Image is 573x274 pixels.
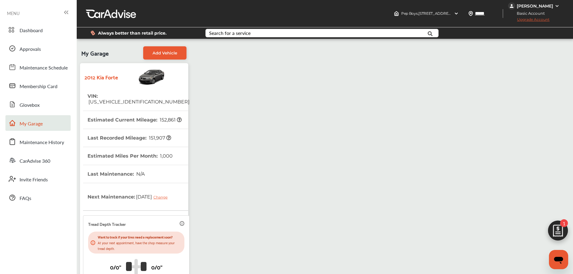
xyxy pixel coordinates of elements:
[508,2,515,10] img: jVpblrzwTbfkPYzPPzSLxeg0AAAAASUVORK5CYII=
[20,157,50,165] span: CarAdvise 360
[5,115,71,131] a: My Garage
[88,220,126,227] p: Tread Depth Tracker
[88,111,182,129] th: Estimated Current Mileage :
[98,31,167,35] span: Always better than retail price.
[454,11,459,16] img: header-down-arrow.9dd2ce7d.svg
[88,129,171,147] th: Last Recorded Mileage :
[20,101,40,109] span: Glovebox
[560,219,568,227] span: 1
[88,87,189,111] th: VIN :
[544,218,572,247] img: edit-cartIcon.11d11f9a.svg
[5,190,71,205] a: FAQs
[88,99,189,105] span: [US_VEHICLE_IDENTIFICATION_NUMBER]
[159,117,182,123] span: 152,861
[20,83,57,91] span: Membership Card
[401,11,539,16] span: Pep Boys , [STREET_ADDRESS][PERSON_NAME] [GEOGRAPHIC_DATA] , IL 60467
[20,64,68,72] span: Maintenance Schedule
[508,17,550,25] span: Upgrade Account
[81,46,109,60] span: My Garage
[5,22,71,38] a: Dashboard
[5,171,71,187] a: Invite Friends
[91,30,95,35] img: dollor_label_vector.a70140d1.svg
[555,4,559,8] img: WGsFRI8htEPBVLJbROoPRyZpYNWhNONpIPPETTm6eUC0GeLEiAAAAAElFTkSuQmCC
[20,120,43,128] span: My Garage
[517,3,553,9] div: [PERSON_NAME]
[468,11,473,16] img: location_vector.a44bc228.svg
[5,152,71,168] a: CarAdvise 360
[98,240,182,251] p: At your next appointment, have the shop measure your tread depth.
[209,31,251,35] div: Search for a service
[20,27,43,35] span: Dashboard
[394,11,399,16] img: header-home-logo.8d720a4f.svg
[5,134,71,149] a: Maintenance History
[135,189,172,204] span: [DATE]
[151,262,162,272] p: 0/0"
[159,153,173,159] span: 1,000
[118,66,165,87] img: Vehicle
[88,183,172,210] th: Next Maintenance :
[153,195,171,199] div: Change
[143,46,186,60] a: Add Vehicle
[135,171,145,177] span: N/A
[20,195,31,202] span: FAQs
[20,139,64,146] span: Maintenance History
[509,10,549,17] span: Basic Account
[88,147,173,165] th: Estimated Miles Per Month :
[5,41,71,56] a: Approvals
[148,135,171,141] span: 151,907
[5,59,71,75] a: Maintenance Schedule
[110,262,121,272] p: 0/0"
[152,51,177,55] span: Add Vehicle
[98,234,182,240] p: Want to track if your tires need a replacement soon?
[85,72,118,82] strong: 2012 Kia Forte
[20,176,48,184] span: Invite Friends
[7,11,20,16] span: MENU
[549,250,568,269] iframe: Button to launch messaging window
[5,78,71,94] a: Membership Card
[5,97,71,112] a: Glovebox
[88,165,145,183] th: Last Maintenance :
[20,45,41,53] span: Approvals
